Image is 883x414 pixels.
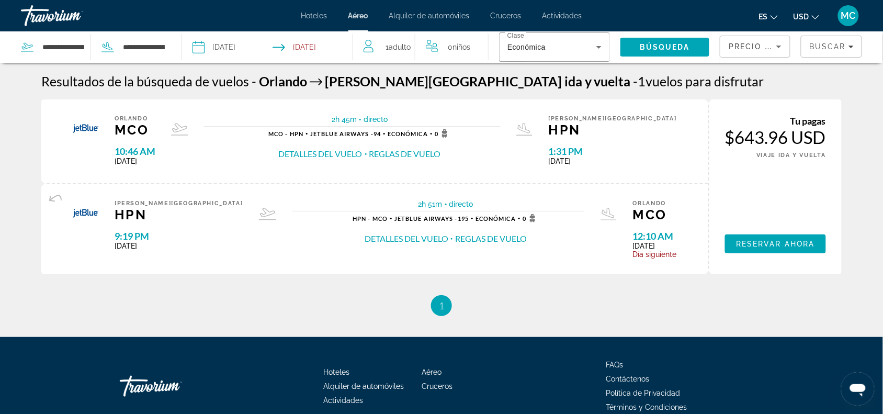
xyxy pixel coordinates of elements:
[279,148,363,160] button: Detalles del vuelo
[301,12,327,20] a: Hoteles
[476,215,516,222] span: Económica
[633,242,677,250] span: [DATE]
[841,10,856,21] span: MC
[633,207,677,222] span: MCO
[633,73,638,89] span: -
[115,200,243,207] span: [PERSON_NAME][GEOGRAPHIC_DATA]
[259,73,307,89] span: Orlando
[115,115,155,122] span: Orlando
[729,40,782,53] mat-select: Sort by
[323,396,363,405] a: Actividades
[422,382,453,390] a: Cruceros
[365,233,448,244] button: Detalles del vuelo
[523,214,539,222] span: 0
[273,31,316,63] button: Select return date
[794,9,819,24] button: Change currency
[268,130,303,137] span: MCO - HPN
[252,73,256,89] span: -
[549,122,677,138] span: HPN
[435,129,451,138] span: 0
[353,31,488,63] button: Travelers: 1 adult, 0 children
[115,146,155,157] span: 10:46 AM
[394,215,469,222] span: 195
[809,42,846,51] span: Buscar
[388,130,428,137] span: Económica
[549,146,677,157] span: 1:31 PM
[73,200,99,226] img: Airline logo
[353,215,388,222] span: HPN - MCO
[507,43,546,51] span: Económica
[491,12,522,20] a: Cruceros
[369,148,441,160] button: Reglas de vuelo
[448,40,470,54] span: 0
[439,300,444,311] span: 1
[449,200,473,208] span: directo
[332,115,357,124] span: 2h 45m
[323,382,404,390] a: Alquiler de automóviles
[115,242,243,250] span: [DATE]
[310,130,373,137] span: JetBlue Airways -
[835,5,862,27] button: User Menu
[841,372,875,406] iframe: Botón para iniciar la ventana de mensajería
[606,389,681,397] a: Política de Privacidad
[564,73,631,89] span: ida y vuelta
[389,43,411,51] span: Adulto
[633,73,646,89] span: 1
[725,234,826,253] button: Reservar ahora
[801,36,862,58] button: Filters
[549,115,677,122] span: [PERSON_NAME][GEOGRAPHIC_DATA]
[606,361,624,369] a: FAQs
[21,2,126,29] a: Travorium
[606,375,650,383] a: Contáctenos
[633,230,677,242] span: 12:10 AM
[729,42,810,51] span: Precio más bajo
[759,9,778,24] button: Change language
[633,200,677,207] span: Orlando
[640,43,690,51] span: Búsqueda
[115,230,243,242] span: 9:19 PM
[41,295,842,316] nav: Pagination
[389,12,470,20] a: Alquiler de automóviles
[633,250,677,259] span: Día siguiente
[323,368,349,376] span: Hoteles
[386,40,411,54] span: 1
[549,157,677,165] span: [DATE]
[394,215,458,222] span: JetBlue Airways -
[756,152,826,159] span: VIAJE IDA Y VUELTA
[115,207,243,222] span: HPN
[73,115,99,141] img: Airline logo
[507,32,525,39] mat-label: Clase
[120,371,224,402] a: Go Home
[725,127,826,148] div: $643.96 USD
[646,73,764,89] span: vuelos para disfrutar
[794,13,809,21] span: USD
[418,200,443,208] span: 2h 51m
[759,13,768,21] span: es
[736,240,814,248] span: Reservar ahora
[606,403,687,411] a: Términos y Condiciones
[542,12,582,20] a: Actividades
[422,368,442,376] a: Aéreo
[725,115,826,127] div: Tu pagas
[455,233,527,244] button: Reglas de vuelo
[348,12,368,20] a: Aéreo
[364,115,388,124] span: directo
[452,43,470,51] span: Niños
[115,122,155,138] span: MCO
[325,73,562,89] span: [PERSON_NAME][GEOGRAPHIC_DATA]
[193,31,236,63] button: Select depart date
